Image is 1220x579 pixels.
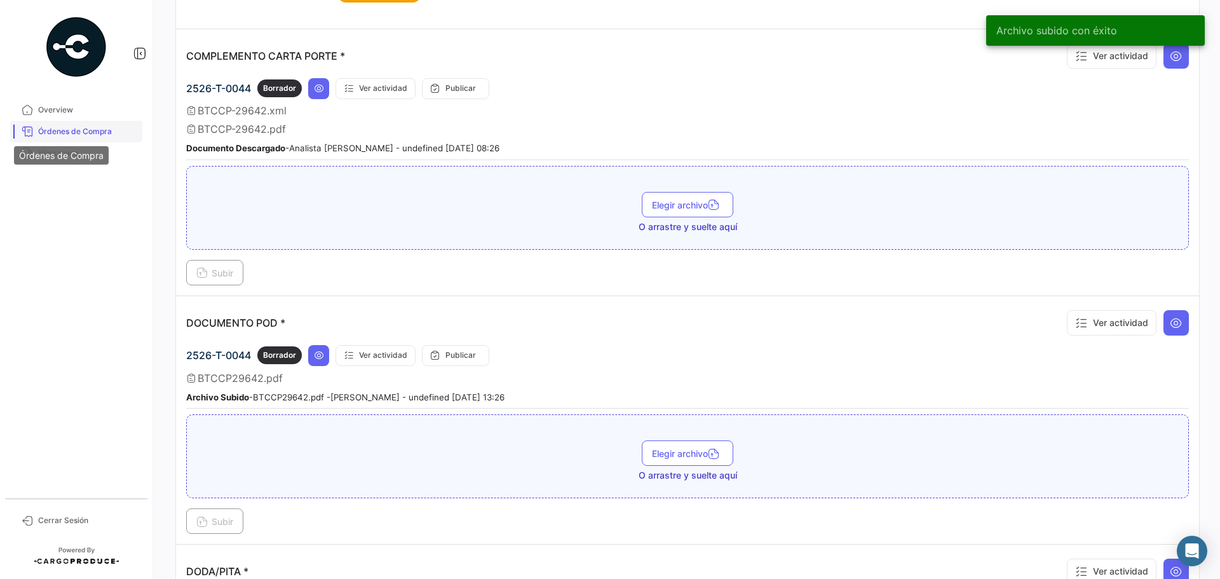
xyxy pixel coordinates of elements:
[186,143,285,153] b: Documento Descargado
[198,372,283,385] span: BTCCP29642.pdf
[186,392,505,402] small: - BTCCP29642.pdf - [PERSON_NAME] - undefined [DATE] 13:26
[263,350,296,361] span: Borrador
[186,143,499,153] small: - Analista [PERSON_NAME] - undefined [DATE] 08:26
[1177,536,1207,566] div: Abrir Intercom Messenger
[652,200,723,210] span: Elegir archivo
[186,565,248,578] p: DODA/PITA *
[642,440,733,466] button: Elegir archivo
[198,123,286,135] span: BTCCP-29642.pdf
[263,83,296,94] span: Borrador
[186,508,243,534] button: Subir
[10,99,142,121] a: Overview
[652,448,723,459] span: Elegir archivo
[14,146,109,165] div: Órdenes de Compra
[335,78,416,99] button: Ver actividad
[639,221,737,233] span: O arrastre y suelte aquí
[198,104,287,117] span: BTCCP-29642.xml
[422,78,489,99] button: Publicar
[196,516,233,527] span: Subir
[186,392,249,402] b: Archivo Subido
[38,104,137,116] span: Overview
[996,24,1117,37] span: Archivo subido con éxito
[38,126,137,137] span: Órdenes de Compra
[196,268,233,278] span: Subir
[642,192,733,217] button: Elegir archivo
[186,317,285,329] p: DOCUMENTO POD *
[186,50,345,62] p: COMPLEMENTO CARTA PORTE *
[639,469,737,482] span: O arrastre y suelte aquí
[186,349,251,362] span: 2526-T-0044
[186,82,251,95] span: 2526-T-0044
[186,260,243,285] button: Subir
[335,345,416,366] button: Ver actividad
[10,121,142,142] a: Órdenes de Compra
[38,515,137,526] span: Cerrar Sesión
[44,15,108,79] img: powered-by.png
[422,345,489,366] button: Publicar
[1067,310,1156,336] button: Ver actividad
